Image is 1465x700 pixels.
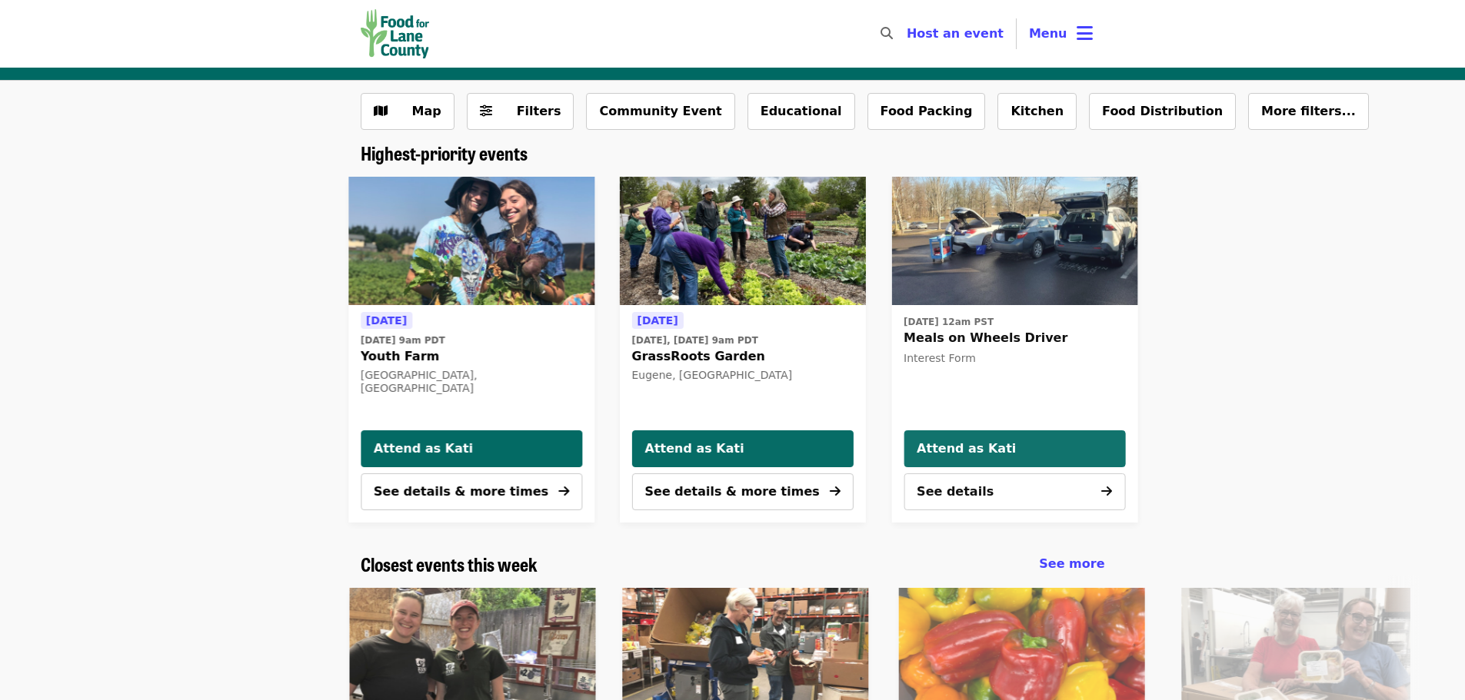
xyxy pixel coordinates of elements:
[412,104,441,118] span: Map
[904,315,994,329] time: [DATE] 12am PST
[348,177,594,306] img: Youth Farm organized by Food for Lane County
[631,347,853,366] span: GrassRoots Garden
[361,347,582,366] span: Youth Farm
[374,484,548,499] span: See details & more times
[867,93,986,130] button: Food Packing
[361,311,582,398] a: See details for "Youth Farm"
[348,553,1117,576] div: Closest events this week
[644,440,840,458] span: Attend as Kati
[829,484,840,499] i: arrow-right icon
[891,177,1137,306] img: Meals on Wheels Driver organized by Food for Lane County
[907,26,1004,41] a: Host an event
[1089,93,1236,130] button: Food Distribution
[374,440,569,458] span: Attend as Kati
[1077,22,1093,45] i: bars icon
[997,93,1077,130] button: Kitchen
[361,550,538,577] span: Closest events this week
[1039,555,1104,573] a: See more
[904,430,1125,467] button: Attend as Kati
[637,314,678,327] span: [DATE]
[881,26,893,41] i: search icon
[366,314,407,327] span: [DATE]
[348,177,594,306] a: Youth Farm
[361,93,454,130] button: Show map view
[1101,484,1112,499] i: arrow-right icon
[586,93,734,130] button: Community Event
[619,177,865,306] img: GrassRoots Garden organized by Food for Lane County
[619,177,865,306] a: GrassRoots Garden
[361,333,445,347] time: [DATE] 9am PDT
[348,142,1117,164] div: Highest-priority events
[904,329,1125,347] span: Meals on Wheels Driver
[1029,26,1067,41] span: Menu
[631,430,853,467] button: Attend as Kati
[631,369,853,382] div: Eugene, [GEOGRAPHIC_DATA]
[631,473,853,510] button: See details & more times
[361,142,528,164] a: Highest-priority events
[891,177,1137,306] a: Meals on Wheels Driver
[361,369,582,395] div: [GEOGRAPHIC_DATA], [GEOGRAPHIC_DATA]
[517,104,561,118] span: Filters
[558,484,569,499] i: arrow-right icon
[1261,104,1356,118] span: More filters...
[1248,93,1369,130] button: More filters...
[361,430,582,467] button: Attend as Kati
[467,93,574,130] button: Filters (0 selected)
[1017,15,1105,52] button: Toggle account menu
[644,484,819,499] span: See details & more times
[904,352,976,364] span: Interest Form
[747,93,855,130] button: Educational
[902,15,914,52] input: Search
[1039,556,1104,571] span: See more
[631,311,853,385] a: See details for "GrassRoots Garden"
[917,440,1112,458] span: Attend as Kati
[631,333,757,347] time: [DATE], [DATE] 9am PDT
[480,104,492,118] i: sliders-h icon
[374,104,388,118] i: map icon
[361,553,538,576] a: Closest events this week
[904,473,1125,510] button: See details
[904,311,1125,370] a: See details for "Meals on Wheels Driver"
[361,473,582,510] button: See details & more times
[361,9,430,58] img: Food for Lane County - Home
[361,139,528,166] span: Highest-priority events
[917,484,994,499] span: See details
